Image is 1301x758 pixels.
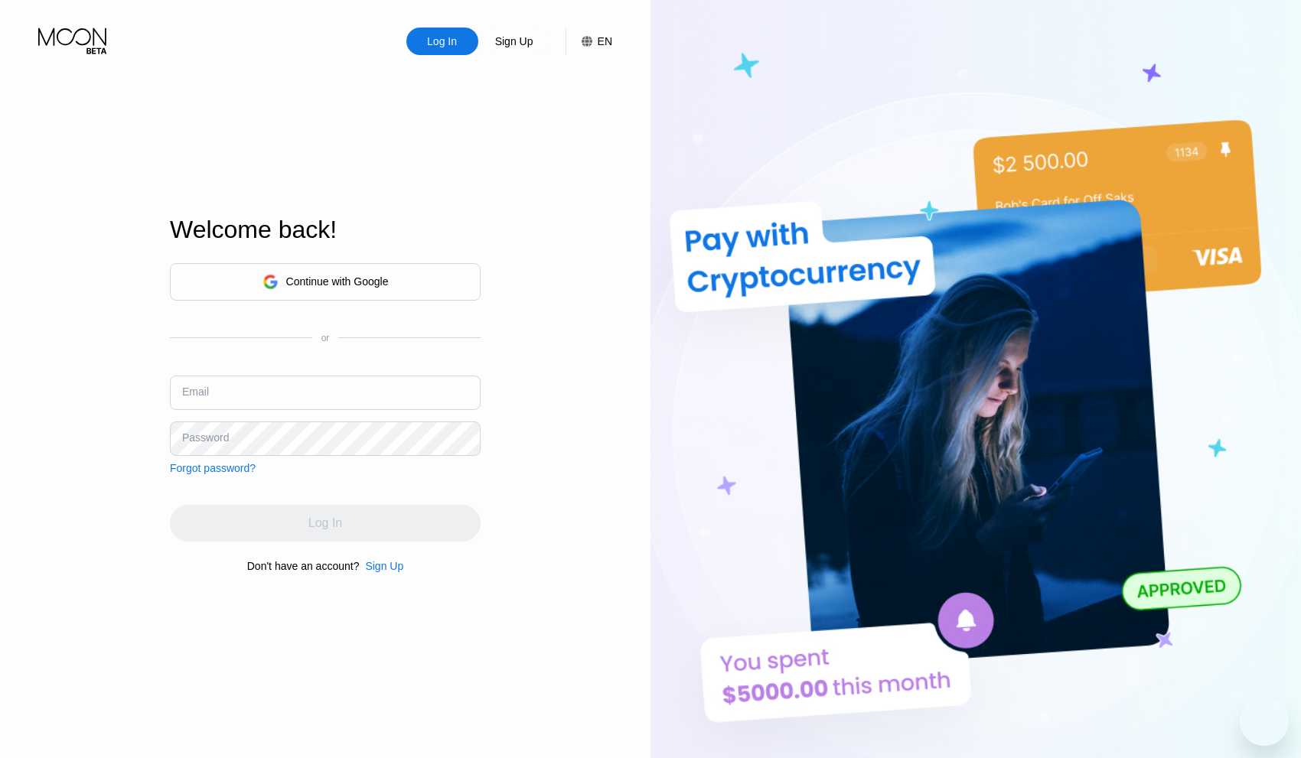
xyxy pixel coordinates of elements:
div: Sign Up [478,28,550,55]
div: Log In [426,34,458,49]
div: Sign Up [494,34,535,49]
div: Forgot password? [170,462,256,474]
div: EN [598,35,612,47]
div: Password [182,431,229,444]
div: Welcome back! [170,216,481,244]
div: Don't have an account? [247,560,360,572]
div: or [321,333,330,343]
div: Continue with Google [286,275,389,288]
div: Log In [406,28,478,55]
div: Sign Up [359,560,403,572]
div: Email [182,386,209,398]
iframe: Button to launch messaging window [1240,697,1289,746]
div: Continue with Google [170,263,481,301]
div: Sign Up [365,560,403,572]
div: EN [566,28,612,55]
